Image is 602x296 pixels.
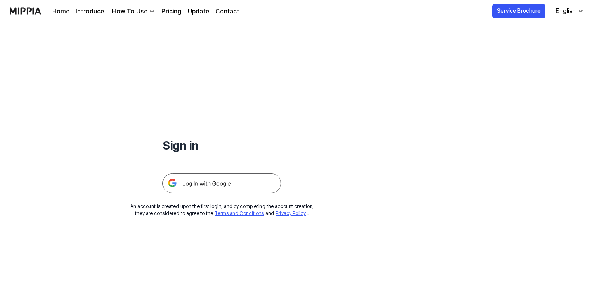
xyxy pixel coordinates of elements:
[215,7,239,16] a: Contact
[162,173,281,193] img: 구글 로그인 버튼
[554,6,577,16] div: English
[188,7,209,16] a: Update
[549,3,589,19] button: English
[52,7,69,16] a: Home
[162,136,281,154] h1: Sign in
[110,7,155,16] button: How To Use
[130,203,314,217] div: An account is created upon the first login, and by completing the account creation, they are cons...
[110,7,149,16] div: How To Use
[492,4,545,18] button: Service Brochure
[215,211,264,216] a: Terms and Conditions
[76,7,104,16] a: Introduce
[162,7,181,16] a: Pricing
[276,211,306,216] a: Privacy Policy
[149,8,155,15] img: down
